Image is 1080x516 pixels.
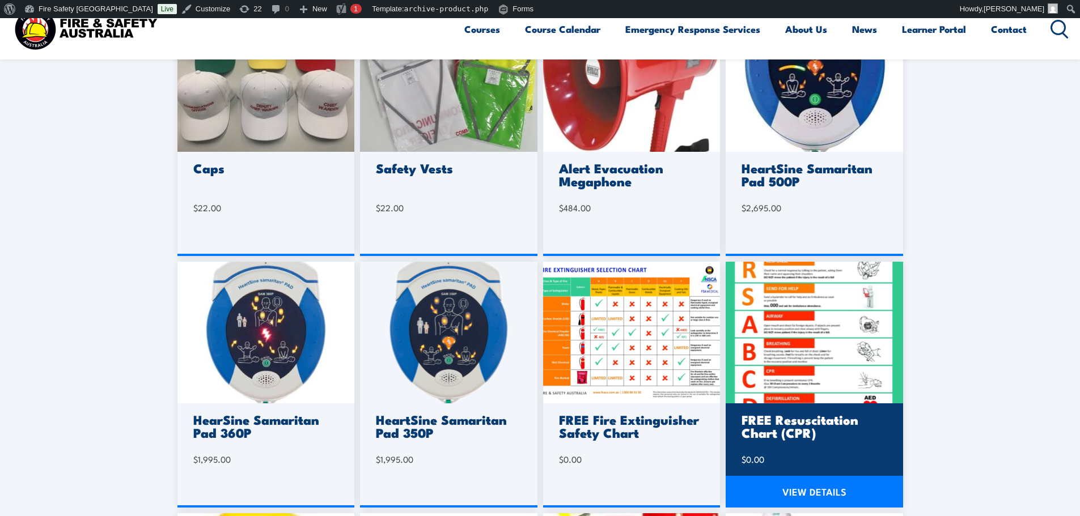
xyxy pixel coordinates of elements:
a: Learner Portal [902,14,966,44]
a: VIEW DETAILS [726,476,903,508]
h3: HeartSine Samaritan Pad 500P [742,161,884,187]
bdi: 484.00 [559,202,591,214]
img: FREE Resuscitation Chart – What are the 7 steps to CPR Chart / Sign / Poster [726,262,903,403]
h3: HearSine Samaritan Pad 360P [193,413,336,439]
bdi: 0.00 [559,453,582,465]
a: Emergency Response Services [625,14,760,44]
h3: Caps [193,161,336,174]
bdi: 1,995.00 [193,453,231,465]
img: caps-scaled-1.jpg [177,10,355,152]
span: $ [742,202,746,214]
h3: Safety Vests [376,161,518,174]
bdi: 1,995.00 [376,453,413,465]
img: 20230220_093531-scaled-1.jpg [360,10,537,152]
span: $ [193,202,198,214]
span: $ [742,453,746,465]
span: $ [559,202,564,214]
img: megaphone-1.jpg [543,10,721,152]
span: 1 [354,5,358,13]
a: Courses [464,14,500,44]
a: Course Calendar [525,14,600,44]
span: $ [376,202,380,214]
span: $ [376,453,380,465]
span: $ [193,453,198,465]
img: 500.jpg [726,10,903,152]
h3: FREE Fire Extinguisher Safety Chart [559,413,701,439]
bdi: 2,695.00 [742,202,781,214]
h3: HeartSine Samaritan Pad 350P [376,413,518,439]
span: $ [559,453,564,465]
h3: FREE Resuscitation Chart (CPR) [742,413,884,439]
img: 350.png [360,262,537,403]
a: About Us [785,14,827,44]
a: Contact [991,14,1027,44]
a: News [852,14,877,44]
span: [PERSON_NAME] [984,5,1044,13]
bdi: 0.00 [742,453,764,465]
img: Fire-Extinguisher-Chart.png [543,262,721,403]
bdi: 22.00 [193,202,221,214]
h3: Alert Evacuation Megaphone [559,161,701,187]
img: 360.jpg [177,262,355,403]
span: archive-product.php [404,5,489,13]
bdi: 22.00 [376,202,404,214]
a: Live [158,4,177,14]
